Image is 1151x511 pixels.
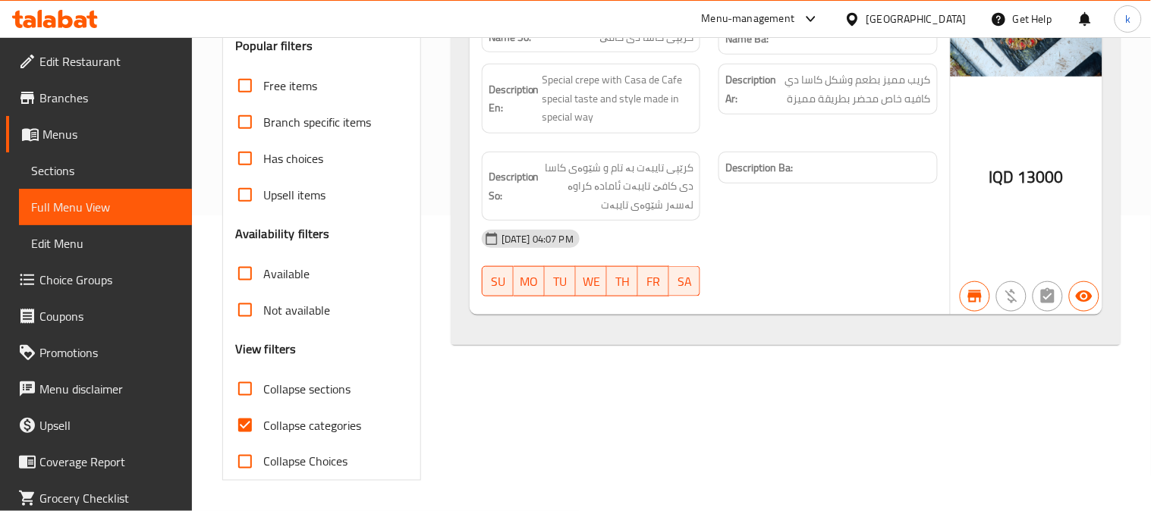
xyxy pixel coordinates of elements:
[669,266,700,296] button: SA
[1017,162,1064,192] span: 13000
[263,77,317,95] span: Free items
[263,186,325,204] span: Upsell items
[1069,281,1099,312] button: Available
[599,30,693,45] span: کرێپی کاسا دی کافێ
[235,225,330,243] h3: Availability filters
[551,271,570,293] span: TU
[6,43,192,80] a: Edit Restaurant
[39,343,180,362] span: Promotions
[725,30,769,49] strong: Name Ba:
[6,444,192,480] a: Coverage Report
[866,11,967,27] div: [GEOGRAPHIC_DATA]
[1033,281,1063,312] button: Not has choices
[520,271,539,293] span: MO
[489,30,531,45] strong: Name So:
[263,453,348,471] span: Collapse Choices
[39,307,180,325] span: Coupons
[638,266,669,296] button: FR
[495,232,580,246] span: [DATE] 04:07 PM
[31,234,180,252] span: Edit Menu
[39,380,180,398] span: Menu disclaimer
[545,266,576,296] button: TU
[725,158,793,177] strong: Description Ba:
[542,71,694,127] span: Special crepe with Casa de Cafe special taste and style made in special way
[6,80,192,116] a: Branches
[39,416,180,434] span: Upsell
[576,266,607,296] button: WE
[263,416,361,434] span: Collapse categories
[675,271,694,293] span: SA
[6,262,192,298] a: Choice Groups
[613,271,632,293] span: TH
[235,37,408,55] h3: Popular filters
[582,271,601,293] span: WE
[31,198,180,216] span: Full Menu View
[960,281,990,312] button: Branch specific item
[1125,11,1131,27] span: k
[39,453,180,471] span: Coverage Report
[39,271,180,289] span: Choice Groups
[489,168,539,205] strong: Description So:
[19,152,192,189] a: Sections
[989,162,1014,192] span: IQD
[263,113,371,131] span: Branch specific items
[31,161,180,180] span: Sections
[263,265,310,283] span: Available
[6,116,192,152] a: Menus
[725,71,776,108] strong: Description Ar:
[779,71,931,108] span: كريب مميز بطعم وشكل كاسا دي كافيه خاص محضر بطريقة مميزة
[644,271,663,293] span: FR
[39,52,180,71] span: Edit Restaurant
[39,489,180,507] span: Grocery Checklist
[489,80,539,118] strong: Description En:
[263,301,330,319] span: Not available
[702,10,795,28] div: Menu-management
[542,158,694,215] span: کرێپی تایبەت بە تام و شێوەی کاسا دی کافێ تایبەت ئامادە کراوە لەسەر شێوەی تایبەت
[6,298,192,334] a: Coupons
[235,340,297,358] h3: View filters
[39,89,180,107] span: Branches
[607,266,638,296] button: TH
[482,266,514,296] button: SU
[996,281,1027,312] button: Purchased item
[42,125,180,143] span: Menus
[514,266,545,296] button: MO
[19,189,192,225] a: Full Menu View
[6,407,192,444] a: Upsell
[263,149,323,168] span: Has choices
[6,334,192,371] a: Promotions
[489,271,508,293] span: SU
[19,225,192,262] a: Edit Menu
[263,380,351,398] span: Collapse sections
[6,371,192,407] a: Menu disclaimer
